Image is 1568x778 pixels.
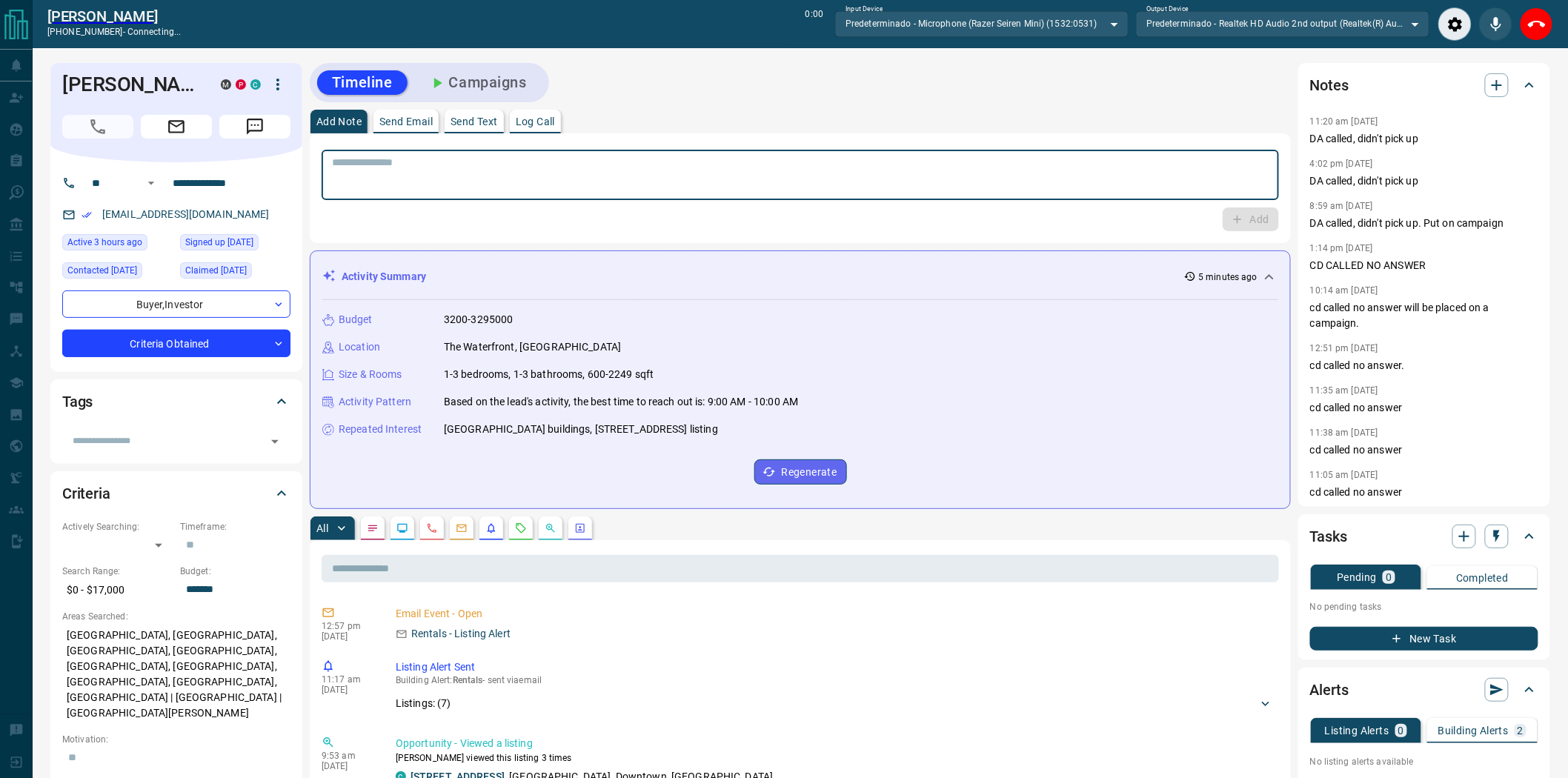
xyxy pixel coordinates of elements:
[62,623,290,725] p: [GEOGRAPHIC_DATA], [GEOGRAPHIC_DATA], [GEOGRAPHIC_DATA], [GEOGRAPHIC_DATA], [GEOGRAPHIC_DATA], [G...
[62,262,173,283] div: Sat Aug 16 2025
[221,79,231,90] div: mrloft.ca
[754,459,847,485] button: Regenerate
[396,751,1273,765] p: [PERSON_NAME] viewed this listing 3 times
[185,235,253,250] span: Signed up [DATE]
[1310,67,1538,103] div: Notes
[1438,7,1472,41] div: Audio Settings
[1310,173,1538,189] p: DA called, didn't pick up
[1310,201,1373,211] p: 8:59 am [DATE]
[1456,573,1509,583] p: Completed
[846,4,883,14] label: Input Device
[1520,7,1553,41] div: End Call
[62,234,173,255] div: Mon Aug 18 2025
[485,522,497,534] svg: Listing Alerts
[62,565,173,578] p: Search Range:
[62,390,93,413] h2: Tags
[1310,131,1538,147] p: DA called, didn't pick up
[1310,678,1349,702] h2: Alerts
[1310,385,1378,396] p: 11:35 am [DATE]
[67,263,137,278] span: Contacted [DATE]
[62,384,290,419] div: Tags
[1310,216,1538,231] p: DA called, didn't pick up. Put on campaign
[1310,755,1538,768] p: No listing alerts available
[1310,596,1538,618] p: No pending tasks
[62,330,290,357] div: Criteria Obtained
[444,422,718,437] p: [GEOGRAPHIC_DATA] buildings, [STREET_ADDRESS] listing
[141,115,212,139] span: Email
[265,431,285,452] button: Open
[396,696,451,711] p: Listings: ( 7 )
[316,523,328,533] p: All
[453,675,483,685] span: Rentals
[1325,725,1389,736] p: Listing Alerts
[219,115,290,139] span: Message
[102,208,270,220] a: [EMAIL_ADDRESS][DOMAIN_NAME]
[1310,672,1538,708] div: Alerts
[1310,485,1538,500] p: cd called no answer
[1310,627,1538,651] button: New Task
[1310,73,1349,97] h2: Notes
[180,520,290,533] p: Timeframe:
[62,733,290,746] p: Motivation:
[322,263,1278,290] div: Activity Summary5 minutes ago
[142,174,160,192] button: Open
[1310,400,1538,416] p: cd called no answer
[515,522,527,534] svg: Requests
[322,751,373,761] p: 9:53 am
[444,367,654,382] p: 1-3 bedrooms, 1-3 bathrooms, 600-2249 sqft
[451,116,498,127] p: Send Text
[1310,243,1373,253] p: 1:14 pm [DATE]
[1310,519,1538,554] div: Tasks
[62,290,290,318] div: Buyer , Investor
[1310,358,1538,373] p: cd called no answer.
[62,520,173,533] p: Actively Searching:
[1438,725,1509,736] p: Building Alerts
[180,262,290,283] div: Wed Feb 26 2025
[180,234,290,255] div: Sun Sep 25 2016
[1479,7,1512,41] div: Mute
[1136,11,1429,36] div: Predeterminado - Realtek HD Audio 2nd output (Realtek(R) Audio)
[316,116,362,127] p: Add Note
[185,263,247,278] span: Claimed [DATE]
[396,659,1273,675] p: Listing Alert Sent
[1199,270,1258,284] p: 5 minutes ago
[1310,258,1538,273] p: CD CALLED NO ANSWER
[47,25,181,39] p: [PHONE_NUMBER] -
[339,312,373,328] p: Budget
[444,394,798,410] p: Based on the lead's activity, the best time to reach out is: 9:00 AM - 10:00 AM
[1310,343,1378,353] p: 12:51 pm [DATE]
[396,675,1273,685] p: Building Alert : - sent via email
[322,674,373,685] p: 11:17 am
[1310,285,1378,296] p: 10:14 am [DATE]
[62,610,290,623] p: Areas Searched:
[1310,470,1378,480] p: 11:05 am [DATE]
[317,70,408,95] button: Timeline
[1310,300,1538,331] p: cd called no answer will be placed on a campaign.
[411,626,511,642] p: Rentals - Listing Alert
[62,115,133,139] span: Call
[396,690,1273,717] div: Listings: (7)
[516,116,555,127] p: Log Call
[339,367,402,382] p: Size & Rooms
[396,606,1273,622] p: Email Event - Open
[545,522,557,534] svg: Opportunities
[413,70,542,95] button: Campaigns
[1398,725,1404,736] p: 0
[1310,428,1378,438] p: 11:38 am [DATE]
[339,339,380,355] p: Location
[1386,572,1392,582] p: 0
[1518,725,1524,736] p: 2
[367,522,379,534] svg: Notes
[339,394,411,410] p: Activity Pattern
[47,7,181,25] a: [PERSON_NAME]
[62,73,199,96] h1: [PERSON_NAME]
[62,578,173,602] p: $0 - $17,000
[805,7,823,41] p: 0:00
[339,422,422,437] p: Repeated Interest
[62,482,110,505] h2: Criteria
[322,621,373,631] p: 12:57 pm
[1337,572,1377,582] p: Pending
[180,565,290,578] p: Budget:
[456,522,468,534] svg: Emails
